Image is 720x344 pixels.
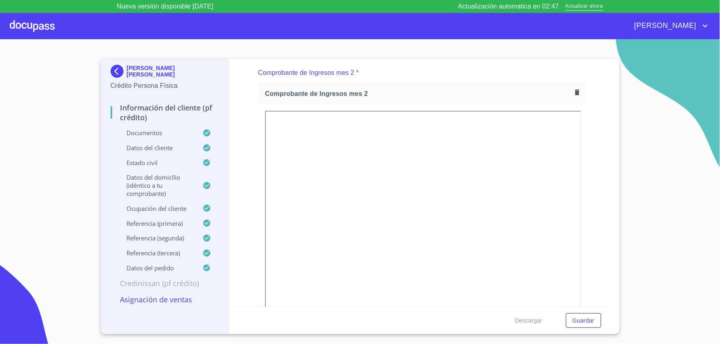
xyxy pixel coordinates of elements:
p: [PERSON_NAME] [PERSON_NAME] [127,65,220,78]
p: Asignación de Ventas [111,295,220,304]
p: Comprobante de Ingresos mes 2 [258,68,354,78]
p: Crédito Persona Física [111,81,220,91]
div: [PERSON_NAME] [PERSON_NAME] [111,65,220,81]
p: Referencia (primera) [111,219,203,227]
p: Nueva versión disponible [DATE] [117,2,214,11]
span: Actualizar ahora [565,2,603,11]
button: account of current user [628,19,710,32]
button: Descargar [512,313,546,328]
p: Actualización automatica en 02:47 [458,2,559,11]
p: Referencia (segunda) [111,234,203,242]
span: Descargar [515,316,543,326]
p: Datos del pedido [111,264,203,272]
img: Docupass spot blue [111,65,127,78]
p: Datos del cliente [111,144,203,152]
p: Información del cliente (PF crédito) [111,103,220,122]
p: Estado Civil [111,159,203,167]
span: Comprobante de Ingresos mes 2 [265,89,572,98]
button: Guardar [566,313,601,328]
p: Ocupación del Cliente [111,204,203,212]
span: Guardar [573,316,594,326]
span: [PERSON_NAME] [628,19,701,32]
p: Documentos [111,129,203,137]
iframe: Comprobante de Ingresos mes 2 [265,111,581,329]
p: Referencia (tercera) [111,249,203,257]
p: Datos del domicilio (idéntico a tu comprobante) [111,173,203,197]
p: Credinissan (PF crédito) [111,278,220,288]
